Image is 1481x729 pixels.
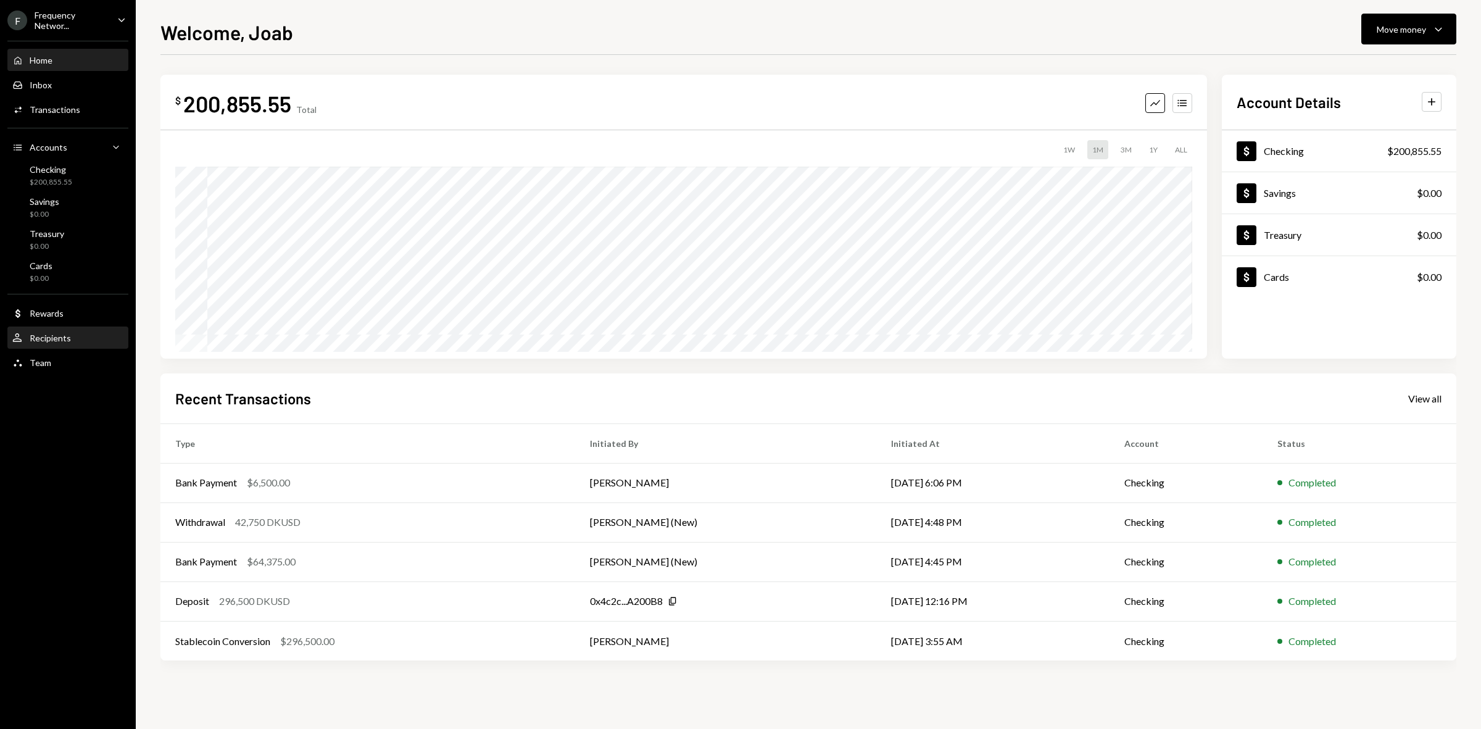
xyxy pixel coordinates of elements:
td: [DATE] 4:45 PM [876,542,1110,581]
div: Completed [1288,515,1336,530]
div: 296,500 DKUSD [219,594,290,609]
div: Rewards [30,308,64,319]
a: Rewards [7,302,128,324]
a: Treasury$0.00 [1222,214,1456,256]
div: Checking [1264,145,1304,157]
a: Transactions [7,98,128,120]
div: $0.00 [30,241,64,252]
a: Cards$0.00 [7,257,128,286]
a: View all [1408,391,1442,405]
td: Checking [1110,581,1263,621]
td: Checking [1110,542,1263,581]
a: Team [7,351,128,373]
td: [DATE] 3:55 AM [876,621,1110,660]
th: Status [1263,423,1456,463]
div: Completed [1288,475,1336,490]
div: $200,855.55 [1387,144,1442,159]
div: Inbox [30,80,52,90]
a: Savings$0.00 [1222,172,1456,214]
td: [DATE] 12:16 PM [876,581,1110,621]
a: Recipients [7,327,128,349]
div: Withdrawal [175,515,225,530]
div: 200,855.55 [183,90,291,117]
td: [PERSON_NAME] [575,463,876,502]
div: Treasury [1264,229,1301,241]
h1: Welcome, Joab [160,20,293,44]
a: Checking$200,855.55 [7,160,128,190]
div: 42,750 DKUSD [235,515,301,530]
div: 1W [1058,140,1080,159]
div: $0.00 [30,273,52,284]
div: F [7,10,27,30]
div: Recipients [30,333,71,343]
div: Frequency Networ... [35,10,107,31]
div: Cards [30,260,52,271]
th: Type [160,423,575,463]
div: $0.00 [1417,186,1442,201]
div: ALL [1170,140,1192,159]
a: Cards$0.00 [1222,256,1456,298]
div: $0.00 [1417,228,1442,243]
div: Team [30,357,51,368]
div: 0x4c2c...A200B8 [590,594,663,609]
div: Checking [30,164,72,175]
th: Initiated At [876,423,1110,463]
div: $0.00 [30,209,59,220]
div: Home [30,55,52,65]
div: $0.00 [1417,270,1442,285]
td: Checking [1110,621,1263,660]
div: Stablecoin Conversion [175,634,270,649]
div: Move money [1377,23,1426,36]
div: View all [1408,393,1442,405]
a: Accounts [7,136,128,158]
div: Deposit [175,594,209,609]
td: [DATE] 4:48 PM [876,502,1110,542]
div: Savings [1264,187,1296,199]
h2: Account Details [1237,92,1341,112]
a: Inbox [7,73,128,96]
a: Checking$200,855.55 [1222,130,1456,172]
div: Transactions [30,104,80,115]
td: [PERSON_NAME] (New) [575,542,876,581]
div: Completed [1288,594,1336,609]
div: $200,855.55 [30,177,72,188]
button: Move money [1361,14,1456,44]
h2: Recent Transactions [175,388,311,409]
div: Completed [1288,554,1336,569]
div: Treasury [30,228,64,239]
div: Bank Payment [175,554,237,569]
div: 1Y [1144,140,1163,159]
div: Completed [1288,634,1336,649]
div: 1M [1087,140,1108,159]
div: $ [175,94,181,107]
a: Savings$0.00 [7,193,128,222]
div: $6,500.00 [247,475,290,490]
div: $64,375.00 [247,554,296,569]
td: [DATE] 6:06 PM [876,463,1110,502]
th: Initiated By [575,423,876,463]
div: Cards [1264,271,1289,283]
div: 3M [1116,140,1137,159]
td: Checking [1110,463,1263,502]
td: [PERSON_NAME] (New) [575,502,876,542]
div: Accounts [30,142,67,152]
div: Bank Payment [175,475,237,490]
div: $296,500.00 [280,634,334,649]
td: [PERSON_NAME] [575,621,876,660]
a: Home [7,49,128,71]
div: Total [296,104,317,115]
td: Checking [1110,502,1263,542]
a: Treasury$0.00 [7,225,128,254]
th: Account [1110,423,1263,463]
div: Savings [30,196,59,207]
